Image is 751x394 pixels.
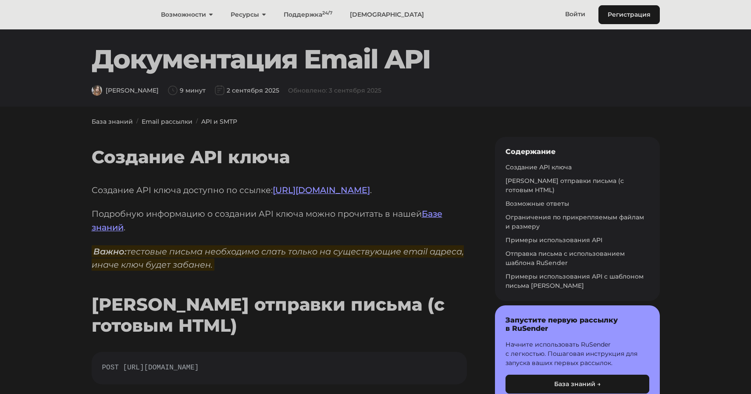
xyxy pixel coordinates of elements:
[92,121,467,168] h2: Создание API ключа
[505,177,624,194] a: [PERSON_NAME] отправки письма (с готовым HTML)
[222,6,275,24] a: Ресурсы
[322,10,332,16] sup: 24/7
[505,213,644,230] a: Ограничения по прикрепляемым файлам и размеру
[214,85,225,96] img: Дата публикации
[92,10,141,18] img: RuSender
[102,362,456,374] code: POST [URL][DOMAIN_NAME]
[92,43,660,75] h1: Документация Email API
[92,118,133,125] a: База знаний
[167,85,178,96] img: Время чтения
[556,5,594,23] a: Войти
[505,316,649,333] h6: Запустите первую рассылку в RuSender
[92,207,467,234] p: Подробную информацию о создании API ключа можно прочитать в нашей .
[152,6,222,24] a: Возможности
[92,268,467,336] h2: [PERSON_NAME] отправки письма (с готовым HTML)
[505,163,572,171] a: Создание API ключа
[505,236,602,244] a: Примеры использования API
[92,183,467,197] p: Создание API ключа доступно по ссылке: .
[92,208,442,233] a: Базе знаний
[505,200,569,208] a: Возможные ответы
[92,86,159,94] span: [PERSON_NAME]
[93,246,127,257] strong: Важно:
[505,375,649,394] button: База знаний →
[214,86,279,94] span: 2 сентября 2025
[505,147,649,156] div: Содержание
[288,86,381,94] span: Обновлено: 3 сентября 2025
[273,185,370,195] a: [URL][DOMAIN_NAME]
[505,272,644,290] a: Примеры использования API с шаблоном письма [PERSON_NAME]
[86,117,665,126] nav: breadcrumb
[201,118,237,125] a: API и SMTP
[505,250,625,267] a: Отправка письма с использованием шаблона RuSender
[275,6,341,24] a: Поддержка24/7
[505,340,649,368] p: Начните использовать RuSender с легкостью. Пошаговая инструкция для запуска ваших первых рассылок.
[92,245,464,271] em: тестовые письма необходимо слать только на существующие email адреса, иначе ключ будет забанен.
[341,6,433,24] a: [DEMOGRAPHIC_DATA]
[142,118,192,125] a: Email рассылки
[598,5,660,24] a: Регистрация
[167,86,206,94] span: 9 минут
